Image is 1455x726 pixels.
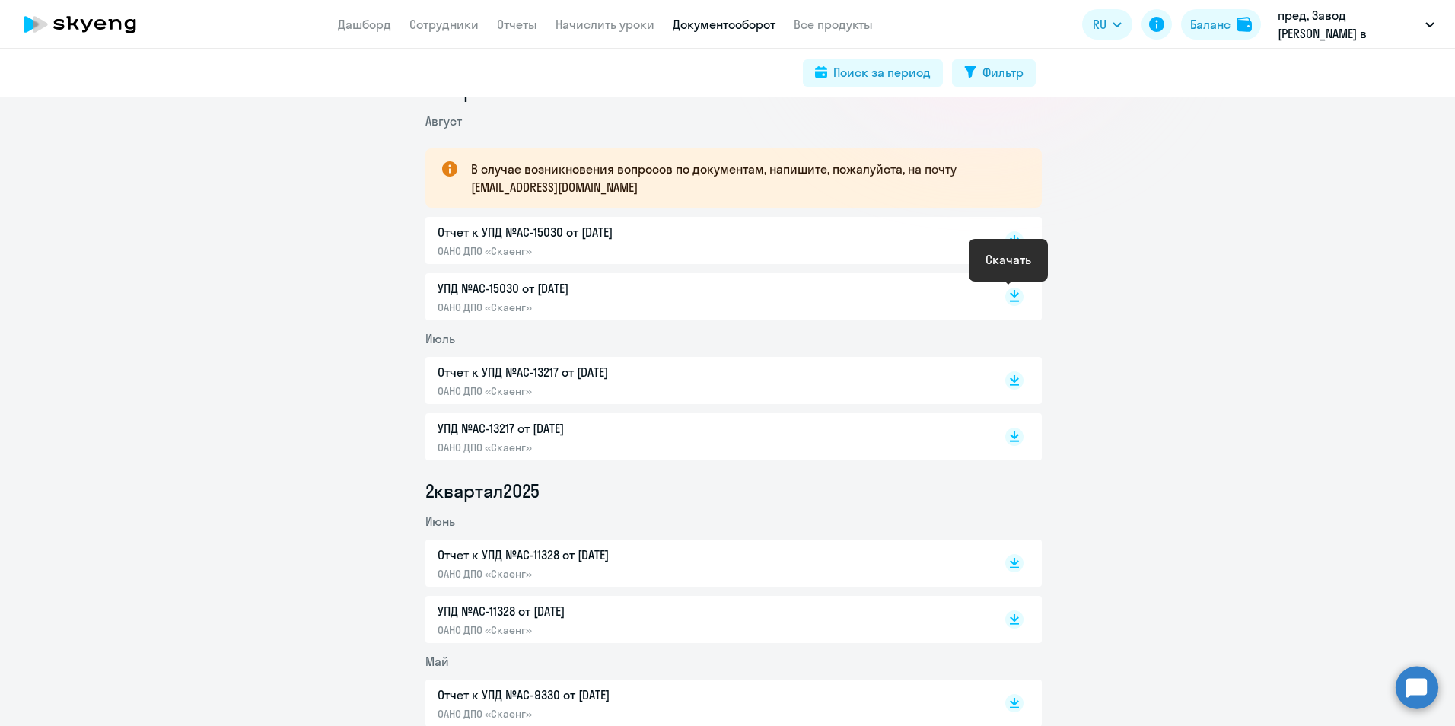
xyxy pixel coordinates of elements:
a: Сотрудники [409,17,479,32]
p: ОАНО ДПО «Скаенг» [438,441,757,454]
p: Отчет к УПД №AC-13217 от [DATE] [438,363,757,381]
li: 2 квартал 2025 [425,479,1042,503]
p: ОАНО ДПО «Скаенг» [438,301,757,314]
img: balance [1237,17,1252,32]
div: Фильтр [982,63,1024,81]
span: RU [1093,15,1106,33]
a: Документооборот [673,17,775,32]
button: Балансbalance [1181,9,1261,40]
p: Отчет к УПД №AC-9330 от [DATE] [438,686,757,704]
p: пред, Завод [PERSON_NAME] в [GEOGRAPHIC_DATA], [GEOGRAPHIC_DATA] [1278,6,1419,43]
div: Баланс [1190,15,1231,33]
a: Отчет к УПД №AC-13217 от [DATE]ОАНО ДПО «Скаенг» [438,363,973,398]
span: Июль [425,331,455,346]
a: Отчеты [497,17,537,32]
button: RU [1082,9,1132,40]
a: Дашборд [338,17,391,32]
p: ОАНО ДПО «Скаенг» [438,623,757,637]
p: УПД №AC-15030 от [DATE] [438,279,757,298]
button: Поиск за период [803,59,943,87]
p: ОАНО ДПО «Скаенг» [438,384,757,398]
div: Скачать [985,250,1031,269]
p: ОАНО ДПО «Скаенг» [438,707,757,721]
a: УПД №AC-15030 от [DATE]ОАНО ДПО «Скаенг» [438,279,973,314]
a: УПД №AC-13217 от [DATE]ОАНО ДПО «Скаенг» [438,419,973,454]
p: ОАНО ДПО «Скаенг» [438,244,757,258]
p: ОАНО ДПО «Скаенг» [438,567,757,581]
button: Фильтр [952,59,1036,87]
a: Отчет к УПД №AC-11328 от [DATE]ОАНО ДПО «Скаенг» [438,546,973,581]
p: УПД №AC-11328 от [DATE] [438,602,757,620]
p: Отчет к УПД №AC-11328 от [DATE] [438,546,757,564]
p: В случае возникновения вопросов по документам, напишите, пожалуйста, на почту [EMAIL_ADDRESS][DOM... [471,160,1014,196]
span: Май [425,654,449,669]
p: УПД №AC-13217 от [DATE] [438,419,757,438]
span: Август [425,113,462,129]
div: Поиск за период [833,63,931,81]
span: Июнь [425,514,455,529]
p: Отчет к УПД №AC-15030 от [DATE] [438,223,757,241]
a: Отчет к УПД №AC-9330 от [DATE]ОАНО ДПО «Скаенг» [438,686,973,721]
a: Отчет к УПД №AC-15030 от [DATE]ОАНО ДПО «Скаенг» [438,223,973,258]
button: пред, Завод [PERSON_NAME] в [GEOGRAPHIC_DATA], [GEOGRAPHIC_DATA] [1270,6,1442,43]
a: УПД №AC-11328 от [DATE]ОАНО ДПО «Скаенг» [438,602,973,637]
a: Все продукты [794,17,873,32]
a: Начислить уроки [556,17,654,32]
